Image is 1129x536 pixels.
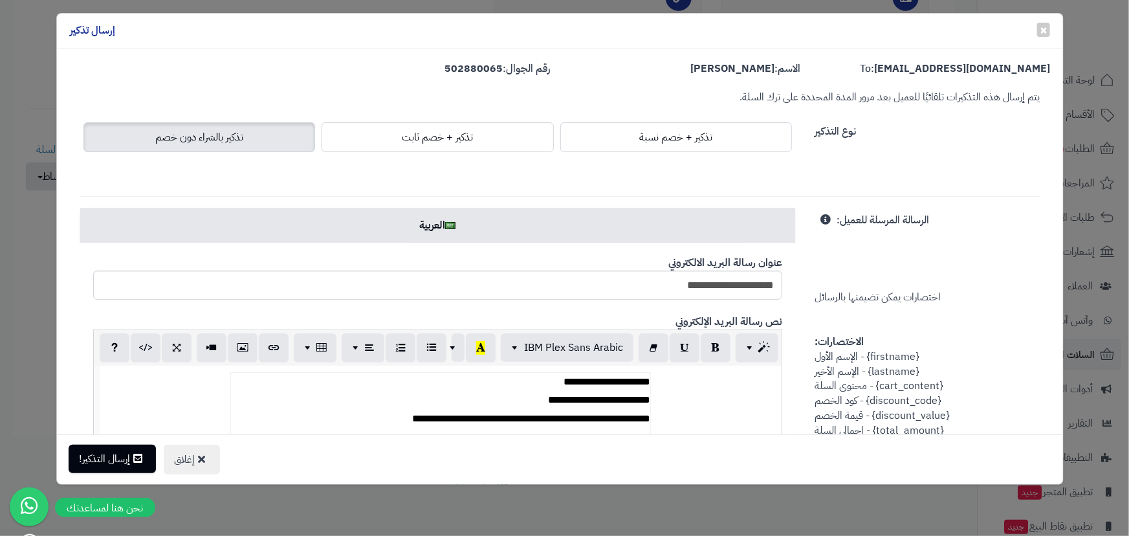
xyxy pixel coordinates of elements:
[164,445,220,475] button: إغلاق
[675,314,782,329] b: نص رسالة البريد الإلكتروني
[445,222,455,229] img: ar.png
[445,61,503,76] strong: 502880065
[524,340,623,355] span: IBM Plex Sans Arabic
[69,445,156,473] button: إرسال التذكير!
[639,129,712,145] span: تذكير + خصم نسبة
[860,61,1050,76] label: To:
[815,119,856,139] label: نوع التذكير
[70,23,115,38] h4: إرسال تذكير
[155,129,243,145] span: تذكير بالشراء دون خصم
[690,61,774,76] strong: [PERSON_NAME]
[740,89,1040,105] small: يتم إرسال هذه التذكيرات تلقائيًا للعميل بعد مرور المدة المحددة على ترك السلة.
[668,255,782,271] b: عنوان رسالة البريد الالكتروني
[690,61,800,76] label: الاسم:
[402,129,473,145] span: تذكير + خصم ثابت
[837,208,929,228] label: الرسالة المرسلة للعميل:
[445,61,551,76] label: رقم الجوال:
[815,334,864,350] strong: الاختصارات:
[1040,20,1047,39] span: ×
[80,208,795,243] a: العربية
[815,212,956,482] span: اختصارات يمكن تضيمنها بالرسائل {firstname} - الإسم الأول {lastname} - الإسم الأخير {cart_content}...
[874,61,1050,76] strong: [EMAIL_ADDRESS][DOMAIN_NAME]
